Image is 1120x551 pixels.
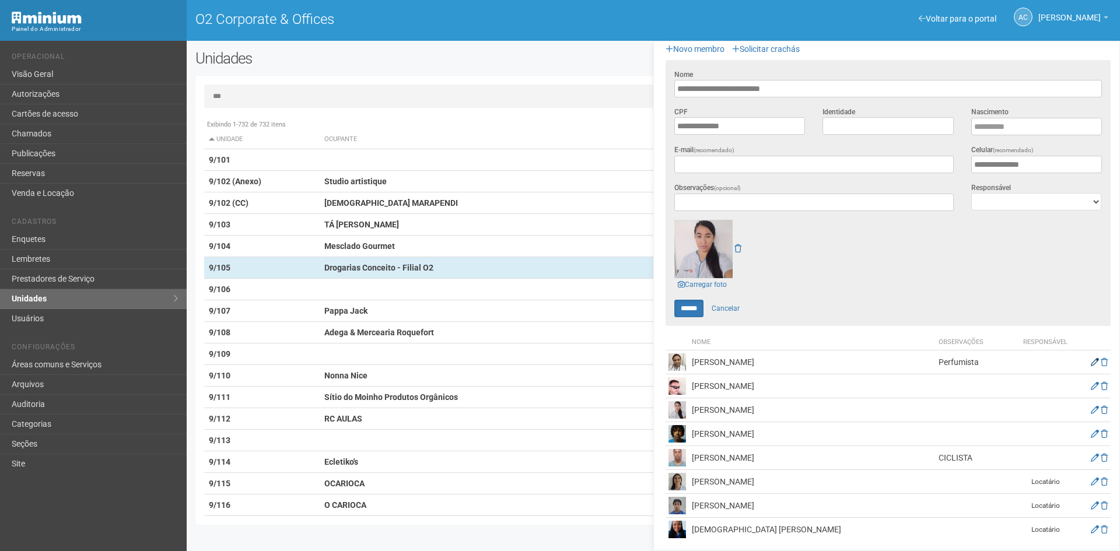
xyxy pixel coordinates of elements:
strong: 9/107 [209,306,230,315]
strong: [DEMOGRAPHIC_DATA] MARAPENDI [324,198,458,208]
a: Cancelar [705,300,746,317]
a: Excluir membro [1101,477,1108,486]
a: Excluir membro [1101,501,1108,510]
strong: 9/113 [209,436,230,445]
td: [PERSON_NAME] [689,422,936,446]
img: user.png [668,521,686,538]
a: Editar membro [1091,525,1099,534]
strong: 9/105 [209,263,230,272]
strong: O CARIOCA [324,500,366,510]
strong: Nonna Nice [324,371,367,380]
a: Editar membro [1091,453,1099,462]
strong: Studio artistique [324,177,387,186]
label: Identidade [822,107,855,117]
li: Configurações [12,343,178,355]
img: user.png [668,377,686,395]
span: (opcional) [714,185,741,191]
th: Ocupante: activate to sort column ascending [320,130,716,149]
label: CPF [674,107,688,117]
a: Editar membro [1091,405,1099,415]
a: Solicitar crachás [732,44,800,54]
a: Novo membro [666,44,724,54]
strong: Ecletiko's [324,457,358,466]
strong: Mesclado Gourmet [324,241,395,251]
strong: RC AULAS [324,414,362,423]
strong: Drogarias Conceito - Filial O2 [324,263,433,272]
strong: 9/102 (CC) [209,198,249,208]
td: Perfumista [936,350,1016,374]
h1: O2 Corporate & Offices [195,12,645,27]
strong: 9/112 [209,414,230,423]
td: Locatário [1016,518,1074,542]
strong: OCARIOCA [324,479,365,488]
strong: 9/108 [209,328,230,337]
label: Responsável [971,183,1011,193]
span: Ana Carla de Carvalho Silva [1038,2,1101,22]
img: user.png [668,497,686,514]
strong: 9/111 [209,392,230,402]
a: Editar membro [1091,357,1099,367]
strong: 9/110 [209,371,230,380]
strong: Adega & Mercearia Roquefort [324,328,434,337]
div: Exibindo 1-732 de 732 itens [204,120,1102,130]
td: [PERSON_NAME] [689,398,936,422]
label: Celular [971,145,1034,156]
a: [PERSON_NAME] [1038,15,1108,24]
label: Observações [674,183,741,194]
strong: 9/104 [209,241,230,251]
h2: Unidades [195,50,567,67]
a: Editar membro [1091,501,1099,510]
a: Voltar para o portal [919,14,996,23]
strong: 9/101 [209,155,230,164]
div: Painel do Administrador [12,24,178,34]
img: Minium [12,12,82,24]
td: [PERSON_NAME] [689,350,936,374]
label: Nome [674,69,693,80]
a: Excluir membro [1101,357,1108,367]
strong: 9/103 [209,220,230,229]
img: user.png [668,449,686,466]
th: Nome [689,335,936,350]
strong: 9/102 (Anexo) [209,177,261,186]
td: [PERSON_NAME] [689,446,936,470]
th: Unidade: activate to sort column descending [204,130,320,149]
img: user.png [668,353,686,371]
a: Editar membro [1091,429,1099,438]
td: Locatário [1016,494,1074,518]
td: CICLISTA [936,446,1016,470]
td: [PERSON_NAME] [689,470,936,494]
li: Cadastros [12,217,178,230]
li: Operacional [12,52,178,65]
strong: 9/116 [209,500,230,510]
td: Locatário [1016,470,1074,494]
td: [DEMOGRAPHIC_DATA] [PERSON_NAME] [689,518,936,542]
strong: Pappa Jack [324,306,367,315]
span: (recomendado) [993,147,1034,153]
a: Editar membro [1091,381,1099,391]
strong: 9/106 [209,285,230,294]
a: Editar membro [1091,477,1099,486]
label: E-mail [674,145,734,156]
td: [PERSON_NAME] [689,494,936,518]
span: (recomendado) [694,147,734,153]
a: Excluir membro [1101,525,1108,534]
a: Remover [734,244,741,253]
strong: 9/114 [209,457,230,466]
a: Excluir membro [1101,405,1108,415]
th: Observações [936,335,1016,350]
strong: Sítio do Moinho Produtos Orgânicos [324,392,458,402]
img: user.png [668,425,686,443]
label: Nascimento [971,107,1009,117]
img: user.png [668,473,686,490]
a: AC [1014,8,1032,26]
a: Carregar foto [674,278,730,291]
a: Excluir membro [1101,453,1108,462]
a: Excluir membro [1101,429,1108,438]
strong: 9/115 [209,479,230,488]
td: [PERSON_NAME] [689,374,936,398]
th: Responsável [1016,335,1074,350]
a: Excluir membro [1101,381,1108,391]
img: user.png [674,220,733,278]
strong: 9/109 [209,349,230,359]
strong: TÁ [PERSON_NAME] [324,220,399,229]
